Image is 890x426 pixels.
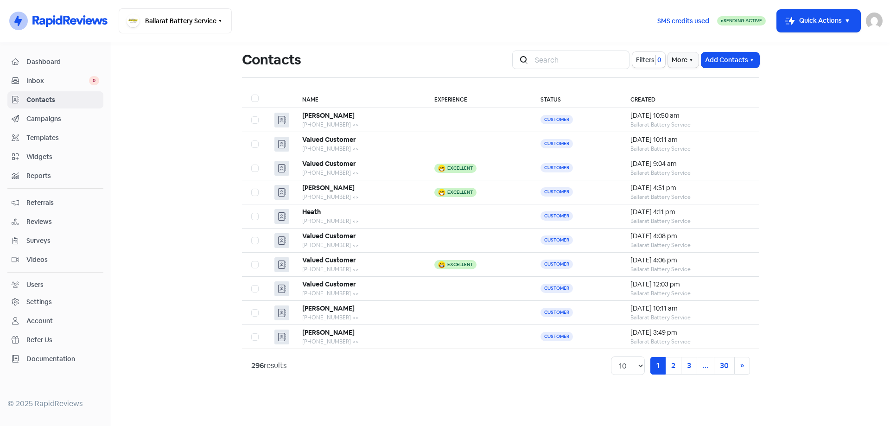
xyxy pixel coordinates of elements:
a: Campaigns [7,110,103,127]
a: Sending Active [717,15,766,26]
span: Surveys [26,236,99,246]
span: Templates [26,133,99,143]
div: Account [26,316,53,326]
div: [PHONE_NUMBER] <> [302,217,415,225]
span: » [740,361,744,370]
span: Reviews [26,217,99,227]
b: Valued Customer [302,232,356,240]
span: SMS credits used [657,16,709,26]
a: 1 [650,357,666,375]
div: Ballarat Battery Service [630,265,750,273]
div: [PHONE_NUMBER] <> [302,169,415,177]
div: Ballarat Battery Service [630,145,750,153]
div: Ballarat Battery Service [630,313,750,322]
span: Sending Active [724,18,762,24]
a: Users [7,276,103,293]
a: Surveys [7,232,103,249]
span: Referrals [26,198,99,208]
div: [PHONE_NUMBER] <> [302,313,415,322]
div: [PHONE_NUMBER] <> [302,241,415,249]
div: [PHONE_NUMBER] <> [302,121,415,129]
span: Customer [540,235,573,245]
a: Account [7,312,103,330]
span: Campaigns [26,114,99,124]
div: [DATE] 9:04 am [630,159,750,169]
span: Refer Us [26,335,99,345]
div: [DATE] 10:11 am [630,135,750,145]
div: [DATE] 12:03 pm [630,280,750,289]
div: Ballarat Battery Service [630,241,750,249]
span: Widgets [26,152,99,162]
div: [DATE] 4:06 pm [630,255,750,265]
span: Customer [540,115,573,124]
a: Inbox 0 [7,72,103,89]
span: Inbox [26,76,89,86]
div: Ballarat Battery Service [630,217,750,225]
div: Ballarat Battery Service [630,121,750,129]
span: Customer [540,163,573,172]
b: [PERSON_NAME] [302,111,355,120]
div: Excellent [447,262,473,267]
div: Excellent [447,166,473,171]
a: SMS credits used [649,15,717,25]
a: Contacts [7,91,103,108]
span: 0 [89,76,99,85]
b: [PERSON_NAME] [302,184,355,192]
button: More [668,52,699,68]
span: Customer [540,187,573,197]
div: [DATE] 10:50 am [630,111,750,121]
b: [PERSON_NAME] [302,328,355,337]
div: [PHONE_NUMBER] <> [302,289,415,298]
a: Reviews [7,213,103,230]
a: Referrals [7,194,103,211]
span: Customer [540,308,573,317]
div: Excellent [447,190,473,195]
b: Valued Customer [302,159,356,168]
div: Ballarat Battery Service [630,169,750,177]
div: © 2025 RapidReviews [7,398,103,409]
div: Ballarat Battery Service [630,289,750,298]
strong: 296 [251,361,264,370]
span: Contacts [26,95,99,105]
span: Videos [26,255,99,265]
b: Heath [302,208,321,216]
th: Experience [425,89,532,108]
b: [PERSON_NAME] [302,304,355,312]
span: Customer [540,211,573,221]
a: Refer Us [7,331,103,349]
a: Videos [7,251,103,268]
button: Quick Actions [777,10,860,32]
div: Settings [26,297,52,307]
span: Documentation [26,354,99,364]
th: Name [293,89,425,108]
span: Dashboard [26,57,99,67]
span: Reports [26,171,99,181]
b: Valued Customer [302,256,356,264]
a: Templates [7,129,103,146]
div: [PHONE_NUMBER] <> [302,265,415,273]
h1: Contacts [242,45,301,75]
div: [DATE] 4:11 pm [630,207,750,217]
th: Status [531,89,621,108]
div: [DATE] 10:11 am [630,304,750,313]
div: results [251,360,286,371]
button: Filters0 [632,52,665,68]
a: 2 [665,357,681,375]
a: 30 [714,357,735,375]
span: Filters [636,55,655,65]
div: Users [26,280,44,290]
a: Reports [7,167,103,184]
div: Ballarat Battery Service [630,337,750,346]
b: Valued Customer [302,280,356,288]
img: User [866,13,883,29]
div: [PHONE_NUMBER] <> [302,193,415,201]
b: Valued Customer [302,135,356,144]
th: Created [621,89,759,108]
button: Ballarat Battery Service [119,8,232,33]
div: [DATE] 3:49 pm [630,328,750,337]
span: 0 [655,55,661,65]
span: Customer [540,260,573,269]
a: Dashboard [7,53,103,70]
span: Customer [540,139,573,148]
a: Next [734,357,750,375]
